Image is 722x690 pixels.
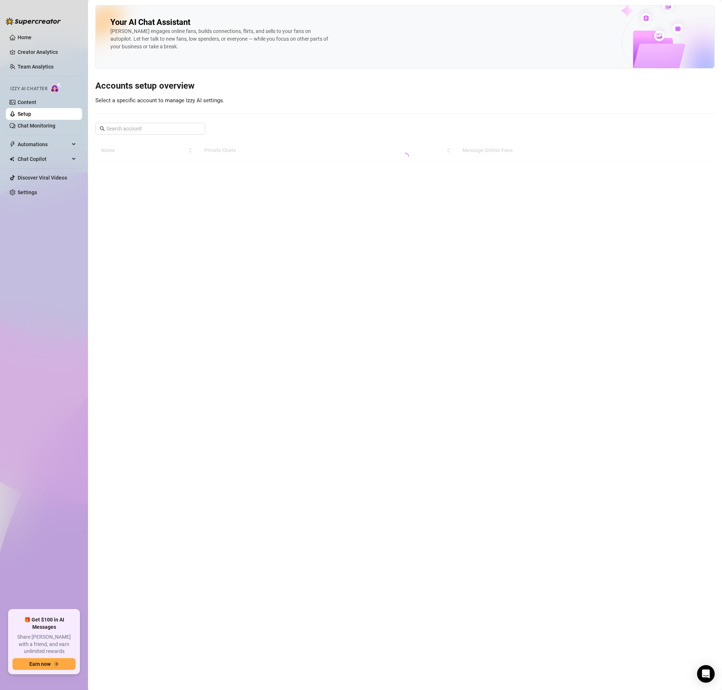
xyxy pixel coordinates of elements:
img: logo-BBDzfeDw.svg [6,18,61,25]
span: loading [402,153,409,160]
span: search [100,126,105,131]
a: Settings [18,189,37,195]
input: Search account [106,125,195,133]
span: 🎁 Get $100 in AI Messages [12,616,76,631]
img: AI Chatter [50,82,62,93]
a: Creator Analytics [18,46,76,58]
a: Content [18,99,36,105]
a: Team Analytics [18,64,54,70]
a: Chat Monitoring [18,123,55,129]
span: thunderbolt [10,141,15,147]
a: Discover Viral Videos [18,175,67,181]
div: [PERSON_NAME] engages online fans, builds connections, flirts, and sells to your fans on autopilo... [110,27,330,51]
span: Select a specific account to manage Izzy AI settings. [95,97,224,104]
span: Share [PERSON_NAME] with a friend, and earn unlimited rewards [12,634,76,655]
h3: Accounts setup overview [95,80,715,92]
a: Setup [18,111,31,117]
img: Chat Copilot [10,156,14,162]
a: Home [18,34,32,40]
span: Izzy AI Chatter [10,85,47,92]
div: Open Intercom Messenger [697,665,715,683]
span: Automations [18,139,70,150]
span: arrow-right [54,661,59,667]
h2: Your AI Chat Assistant [110,17,190,27]
span: Earn now [29,661,51,667]
button: Earn nowarrow-right [12,658,76,670]
span: Chat Copilot [18,153,70,165]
